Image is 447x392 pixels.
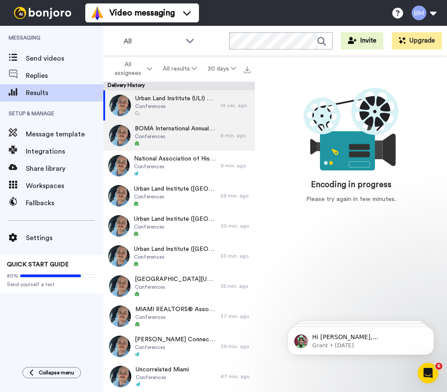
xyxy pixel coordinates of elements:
img: 92d9d4ba-0c50-41fa-a0b3-181966817308-thumb.jpg [109,306,131,327]
img: bj-logo-header-white.svg [10,7,75,19]
div: 30 min. ago [220,222,251,229]
span: All [124,36,181,46]
span: Send videos [26,53,103,64]
button: All results [158,61,202,77]
span: Conferences [135,103,216,110]
a: BOMA International Annual Conference & ExpoConferences8 min. ago [103,120,255,151]
span: Conferences [135,133,216,140]
span: Conferences [134,163,216,170]
img: 6e088d38-a024-4f3b-bca5-54f08a423beb-thumb.jpg [110,366,131,387]
span: MIAMI REALTORS® Association Events [135,305,216,314]
button: 30 days [202,61,241,77]
img: bc94a6e3-7489-4214-bebf-406818f79d02-thumb.jpg [109,125,130,146]
img: export.svg [244,66,251,73]
div: 39 min. ago [220,343,251,350]
a: MIAMI REALTORS® Association EventsConferences37 min. ago [103,301,255,331]
span: Conferences [136,374,189,381]
span: Send yourself a test [7,281,96,288]
a: Urban Land Institute (ULI) EventsConferences14 sec. ago [103,90,255,120]
img: 35d8a5c8-8404-405b-ae4c-2f3ec6204b0c-thumb.jpg [108,245,130,267]
button: Upgrade [392,32,442,49]
div: 47 min. ago [220,373,251,380]
span: Workspaces [26,181,103,191]
span: Integrations [26,146,103,157]
span: Conferences [134,223,216,230]
span: [PERSON_NAME] Connect on Tour Miami [135,335,216,344]
span: Replies [26,71,103,81]
span: Conferences [135,344,216,351]
div: Delivery History [103,82,255,90]
span: Urban Land Institute ([GEOGRAPHIC_DATA]) [GEOGRAPHIC_DATA][US_STATE] / [GEOGRAPHIC_DATA] [134,245,216,253]
img: vm-color.svg [90,6,104,20]
span: Message template [26,129,103,139]
div: animation [304,82,398,179]
img: 3dd4bc7a-c28f-4709-9c01-2ee79710443a-thumb.jpg [108,215,130,237]
a: [PERSON_NAME] Connect on Tour MiamiConferences39 min. ago [103,331,255,361]
span: National Association of Hispanic Real Estate Professionals (NAHREP) [GEOGRAPHIC_DATA][US_STATE] [134,154,216,163]
button: Collapse menu [22,367,81,378]
span: Conferences [134,193,216,200]
iframe: Intercom live chat [418,363,438,383]
span: Fallbacks [26,198,103,208]
div: 14 sec. ago [220,102,251,109]
a: Urban Land Institute ([GEOGRAPHIC_DATA]) [GEOGRAPHIC_DATA][US_STATE] / [GEOGRAPHIC_DATA]Conferenc... [103,211,255,241]
span: BOMA International Annual Conference & Expo [135,124,216,133]
div: 33 min. ago [220,253,251,259]
span: Collapse menu [39,369,74,376]
span: 6 [435,363,442,370]
img: 493d5700-7242-4799-b79d-cfacac27c079-thumb.jpg [108,185,130,207]
span: QUICK START GUIDE [7,262,69,268]
span: Conferences [134,253,216,260]
span: Conferences [135,314,216,321]
button: All assignees [105,57,158,81]
img: 6b10a0c2-bc49-4926-9a0e-a0106f485956-thumb.jpg [109,336,130,357]
a: National Association of Hispanic Real Estate Professionals (NAHREP) [GEOGRAPHIC_DATA][US_STATE]Co... [103,151,255,181]
img: 474482b3-b154-49a9-9c9a-26be9774f62b-thumb.jpg [109,95,131,116]
span: 80% [7,272,18,279]
span: Conferences [135,284,216,290]
button: Export all results that match these filters now. [241,62,253,75]
div: 35 min. ago [220,283,251,290]
div: 8 min. ago [220,132,251,139]
a: Uncorrelated MiamiConferences47 min. ago [103,361,255,392]
span: Results [26,88,103,98]
iframe: Intercom notifications message [275,309,447,369]
span: Uncorrelated Miami [136,365,189,374]
div: 28 min. ago [220,192,251,199]
span: Settings [26,233,103,243]
a: Urban Land Institute ([GEOGRAPHIC_DATA]) [GEOGRAPHIC_DATA][US_STATE] / [GEOGRAPHIC_DATA]Conferenc... [103,181,255,211]
span: Video messaging [109,7,175,19]
div: 9 min. ago [220,162,251,169]
div: Encoding in progress [311,179,391,191]
div: 37 min. ago [220,313,251,320]
div: Please try again in few minutes. [306,195,396,204]
button: Invite [341,32,383,49]
span: [GEOGRAPHIC_DATA][US_STATE] Events [135,275,216,284]
img: 283eb6cf-268d-44d8-b18a-5a5a5bf19615-thumb.jpg [109,275,130,297]
span: Share library [26,164,103,174]
span: Urban Land Institute ([GEOGRAPHIC_DATA]) [GEOGRAPHIC_DATA][US_STATE] / [GEOGRAPHIC_DATA] [134,215,216,223]
img: 364c0fdb-27de-4db6-ba15-18b7b6d99934-thumb.jpg [108,155,130,176]
span: Urban Land Institute ([GEOGRAPHIC_DATA]) [GEOGRAPHIC_DATA][US_STATE] / [GEOGRAPHIC_DATA] [134,185,216,193]
a: Urban Land Institute ([GEOGRAPHIC_DATA]) [GEOGRAPHIC_DATA][US_STATE] / [GEOGRAPHIC_DATA]Conferenc... [103,241,255,271]
a: [GEOGRAPHIC_DATA][US_STATE] EventsConferences35 min. ago [103,271,255,301]
span: All assignees [110,60,145,77]
span: Urban Land Institute (ULI) Events [135,94,216,103]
